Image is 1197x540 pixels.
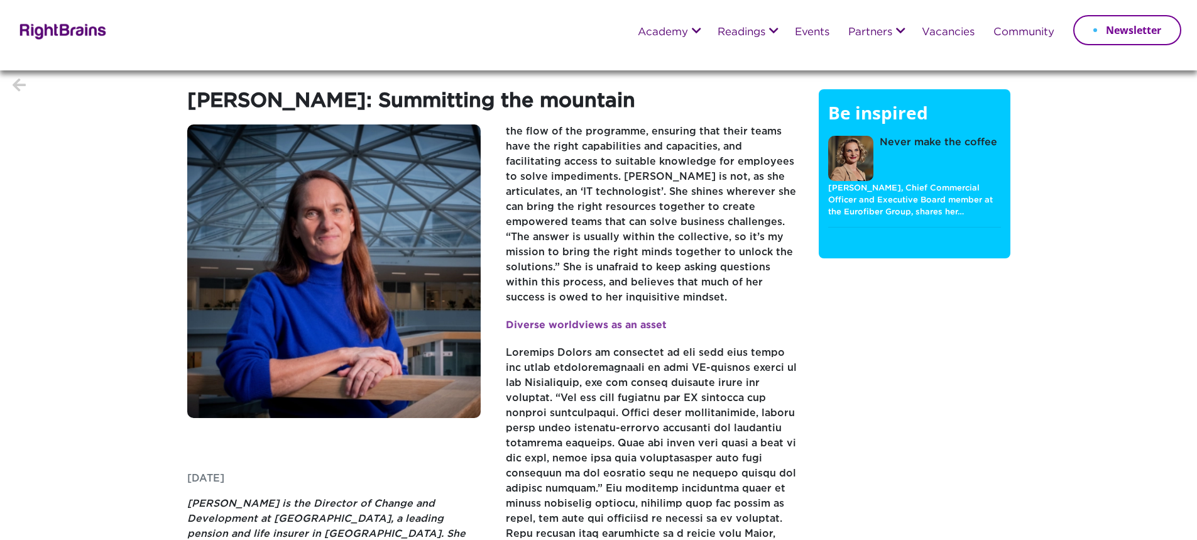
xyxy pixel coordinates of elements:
[638,27,688,38] a: Academy
[1073,15,1181,45] a: Newsletter
[506,321,667,330] strong: Diverse worldviews as an asset
[993,27,1054,38] a: Community
[922,27,975,38] a: Vacancies
[16,21,107,40] img: Rightbrains
[828,102,1001,136] h5: Be inspired
[848,27,892,38] a: Partners
[828,182,1001,219] p: [PERSON_NAME], Chief Commercial Officer and Executive Board member at the Eurofiber Group, shares...
[187,89,800,124] h1: [PERSON_NAME]: Summitting the mountain
[795,27,829,38] a: Events
[187,471,481,497] p: [DATE]
[828,135,997,182] a: Never make the coffee
[718,27,765,38] a: Readings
